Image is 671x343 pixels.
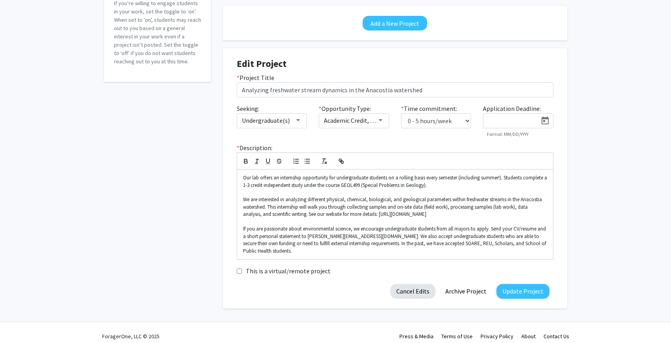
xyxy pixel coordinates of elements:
[237,143,272,152] label: Description:
[363,16,427,30] button: Add a New Project
[544,333,569,340] a: Contact Us
[237,73,274,82] label: Project Title
[324,116,397,124] span: Academic Credit, Volunteer
[483,104,541,113] label: Application Deadline:
[390,284,435,299] button: Cancel Edits
[537,114,553,128] button: Open calendar
[243,174,547,189] p: Our lab offers an internship opportunity for undergraduate students on a rolling basis every seme...
[237,104,259,113] label: Seeking:
[496,284,549,299] button: Update Project
[246,266,331,276] label: This is a virtual/remote project
[439,284,492,299] button: Archive Project
[399,333,433,340] a: Press & Media
[441,333,473,340] a: Terms of Use
[521,333,536,340] a: About
[401,104,457,113] label: Time commitment:
[481,333,513,340] a: Privacy Policy
[243,225,547,255] p: If you are passionate about environmental science, we encourage undergraduate students from all m...
[237,57,287,70] strong: Edit Project
[242,116,290,124] span: Undergraduate(s)
[243,196,547,218] p: We are interested in analyzing different physical, chemical, biological, and geological parameter...
[319,104,371,113] label: Opportunity Type:
[6,307,34,337] iframe: Chat
[487,131,528,137] mat-hint: Format: MM/DD/YYYY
